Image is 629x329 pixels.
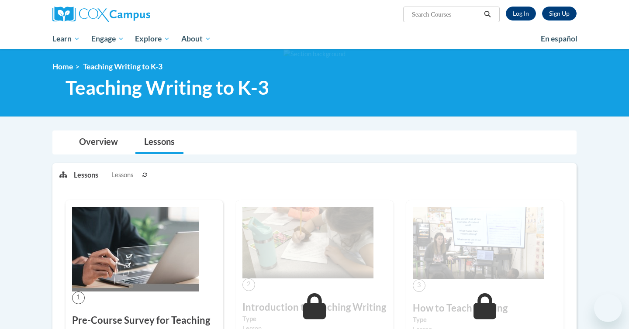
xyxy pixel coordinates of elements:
p: Lessons [74,170,98,180]
a: About [176,29,217,49]
span: Teaching Writing to K-3 [66,76,269,99]
input: Search Courses [411,9,481,20]
img: Course Image [242,207,373,278]
a: Overview [70,131,127,154]
a: Home [52,62,73,71]
a: En español [535,30,583,48]
a: Log In [506,7,536,21]
label: Type [242,314,387,324]
button: Search [481,9,494,20]
span: 3 [413,279,425,292]
img: Course Image [413,207,544,279]
span: Engage [91,34,124,44]
span: 1 [72,291,85,304]
span: 2 [242,278,255,291]
span: Learn [52,34,80,44]
span: Teaching Writing to K-3 [83,62,162,71]
a: Cox Campus [52,7,218,22]
a: Register [542,7,577,21]
label: Type [413,315,557,325]
span: About [181,34,211,44]
span: Lessons [111,170,133,180]
img: Course Image [72,207,199,291]
h3: Introduction to Teaching Writing [242,301,387,314]
img: Section background [283,49,346,59]
a: Explore [129,29,176,49]
span: Explore [135,34,170,44]
a: Engage [86,29,130,49]
h3: How to Teach Writing [413,302,557,315]
div: Main menu [39,29,590,49]
img: Cox Campus [52,7,150,22]
iframe: Button to launch messaging window [594,294,622,322]
span: En español [541,34,577,43]
a: Lessons [135,131,183,154]
a: Learn [47,29,86,49]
